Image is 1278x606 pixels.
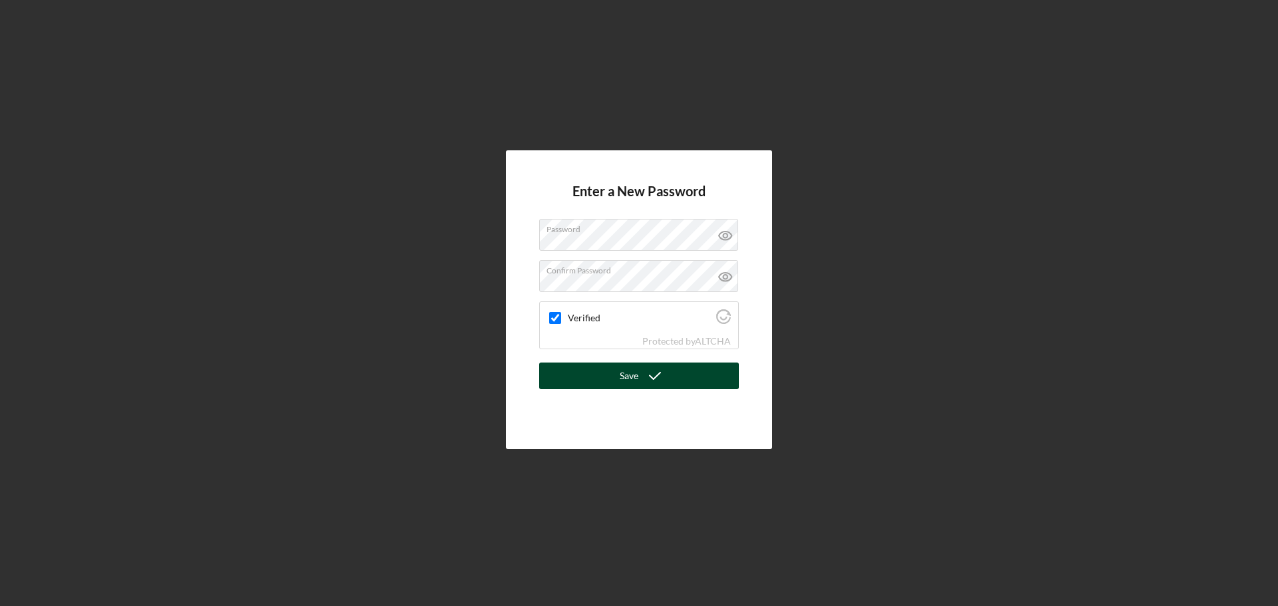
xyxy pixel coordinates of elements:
div: Save [620,363,638,389]
button: Save [539,363,739,389]
label: Verified [568,313,712,323]
a: Visit Altcha.org [695,335,731,347]
h4: Enter a New Password [572,184,706,219]
label: Confirm Password [546,261,738,275]
div: Protected by [642,336,731,347]
label: Password [546,220,738,234]
a: Visit Altcha.org [716,315,731,326]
